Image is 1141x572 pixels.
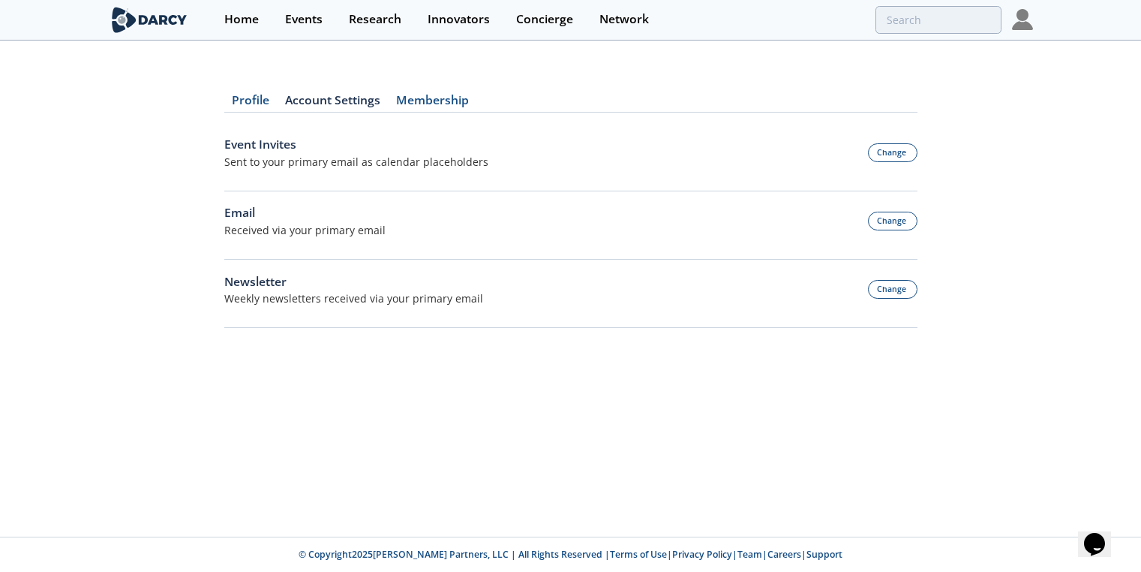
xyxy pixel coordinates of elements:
[285,14,323,26] div: Events
[672,548,732,561] a: Privacy Policy
[349,14,401,26] div: Research
[806,548,842,561] a: Support
[52,548,1090,561] p: © Copyright 2025 [PERSON_NAME] Partners, LLC | All Rights Reserved | | | | |
[224,14,259,26] div: Home
[224,95,278,113] a: Profile
[868,280,917,299] button: Change
[868,212,917,230] button: Change
[278,95,389,113] a: Account Settings
[428,14,490,26] div: Innovators
[224,136,488,154] div: Event Invites
[516,14,573,26] div: Concierge
[389,95,477,113] a: Membership
[599,14,649,26] div: Network
[224,222,386,238] p: Received via your primary email
[109,7,191,33] img: logo-wide.svg
[224,154,488,170] div: Sent to your primary email as calendar placeholders
[224,273,483,291] div: Newsletter
[737,548,762,561] a: Team
[875,6,1001,34] input: Advanced Search
[868,143,917,162] button: Change
[224,204,386,222] div: Email
[1012,9,1033,30] img: Profile
[1078,512,1126,557] iframe: chat widget
[224,291,483,306] div: Weekly newsletters received via your primary email
[610,548,667,561] a: Terms of Use
[767,548,801,561] a: Careers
